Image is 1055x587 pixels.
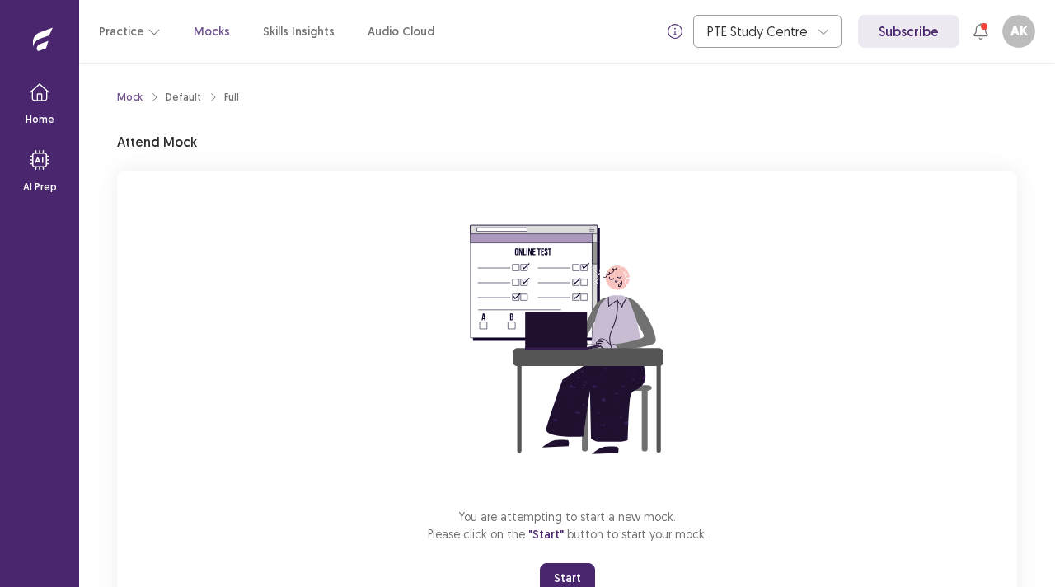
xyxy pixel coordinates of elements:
[23,180,57,195] p: AI Prep
[194,23,230,40] a: Mocks
[858,15,959,48] a: Subscribe
[419,191,715,488] img: attend-mock
[528,527,564,542] span: "Start"
[117,132,197,152] p: Attend Mock
[368,23,434,40] a: Audio Cloud
[117,90,143,105] a: Mock
[707,16,809,47] div: PTE Study Centre
[660,16,690,46] button: info
[224,90,239,105] div: Full
[428,508,707,543] p: You are attempting to start a new mock. Please click on the button to start your mock.
[26,112,54,127] p: Home
[117,90,239,105] nav: breadcrumb
[166,90,201,105] div: Default
[263,23,335,40] a: Skills Insights
[99,16,161,46] button: Practice
[1002,15,1035,48] button: AK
